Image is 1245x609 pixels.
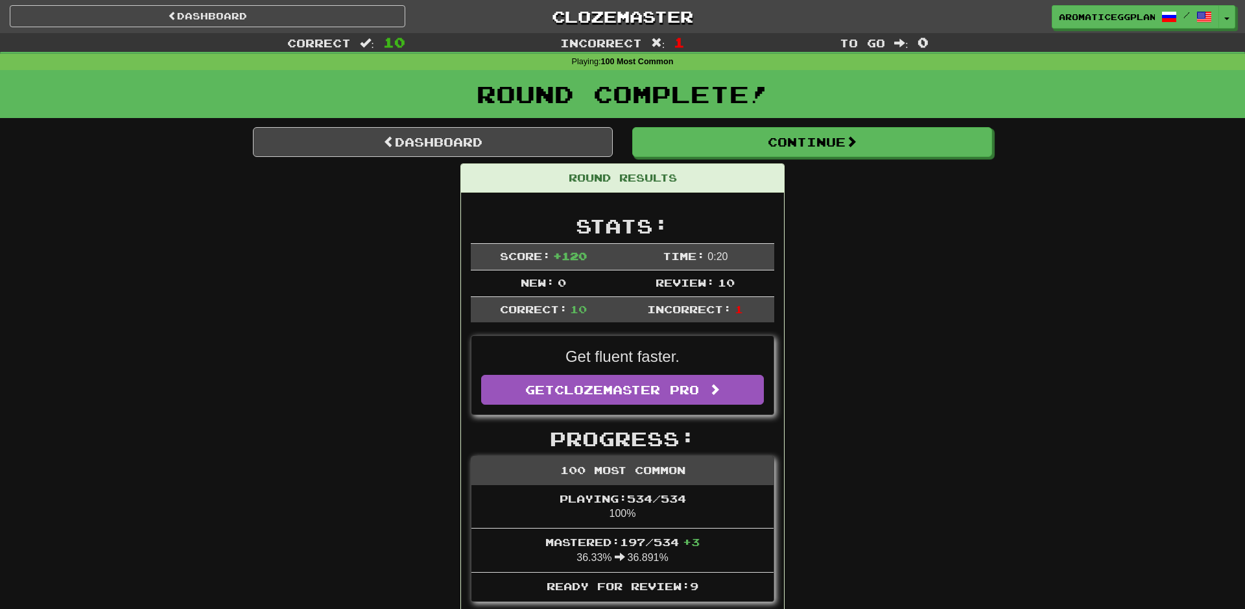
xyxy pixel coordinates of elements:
[663,250,705,262] span: Time:
[500,250,551,262] span: Score:
[553,250,587,262] span: + 120
[647,303,731,315] span: Incorrect:
[570,303,587,315] span: 10
[481,375,764,405] a: GetClozemaster Pro
[651,38,665,49] span: :
[894,38,908,49] span: :
[471,215,774,237] h2: Stats:
[735,303,743,315] span: 1
[461,164,784,193] div: Round Results
[918,34,929,50] span: 0
[683,536,700,548] span: + 3
[547,580,698,592] span: Ready for Review: 9
[656,276,715,289] span: Review:
[1183,10,1190,19] span: /
[500,303,567,315] span: Correct:
[1052,5,1219,29] a: aromaticeggplant /
[360,38,374,49] span: :
[600,57,673,66] strong: 100 Most Common
[545,536,700,548] span: Mastered: 197 / 534
[560,492,686,505] span: Playing: 534 / 534
[674,34,685,50] span: 1
[632,127,992,157] button: Continue
[481,346,764,368] p: Get fluent faster.
[471,428,774,449] h2: Progress:
[560,36,642,49] span: Incorrect
[1059,11,1155,23] span: aromaticeggplant
[558,276,566,289] span: 0
[521,276,554,289] span: New:
[707,251,728,262] span: 0 : 20
[840,36,885,49] span: To go
[5,81,1240,107] h1: Round Complete!
[383,34,405,50] span: 10
[554,383,699,397] span: Clozemaster Pro
[471,528,774,573] li: 36.33% 36.891%
[471,457,774,485] div: 100 Most Common
[287,36,351,49] span: Correct
[253,127,613,157] a: Dashboard
[718,276,735,289] span: 10
[10,5,405,27] a: Dashboard
[425,5,820,28] a: Clozemaster
[471,485,774,529] li: 100%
